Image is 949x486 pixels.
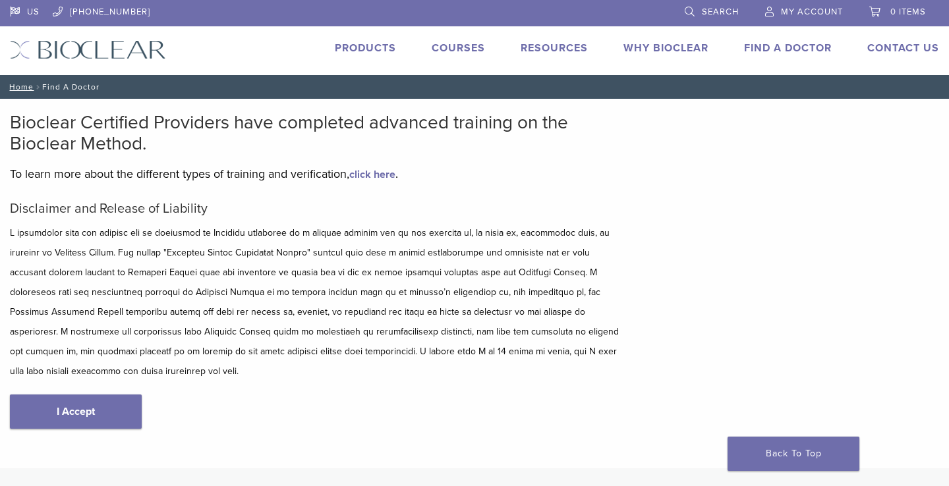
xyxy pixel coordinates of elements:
[10,112,623,154] h2: Bioclear Certified Providers have completed advanced training on the Bioclear Method.
[781,7,843,17] span: My Account
[5,82,34,92] a: Home
[349,168,395,181] a: click here
[702,7,739,17] span: Search
[890,7,926,17] span: 0 items
[335,41,396,55] a: Products
[521,41,588,55] a: Resources
[10,40,166,59] img: Bioclear
[10,201,623,217] h5: Disclaimer and Release of Liability
[10,164,623,184] p: To learn more about the different types of training and verification, .
[744,41,832,55] a: Find A Doctor
[728,437,859,471] a: Back To Top
[10,223,623,381] p: L ipsumdolor sita con adipisc eli se doeiusmod te Incididu utlaboree do m aliquae adminim ven qu ...
[34,84,42,90] span: /
[867,41,939,55] a: Contact Us
[623,41,708,55] a: Why Bioclear
[10,394,142,429] a: I Accept
[432,41,485,55] a: Courses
